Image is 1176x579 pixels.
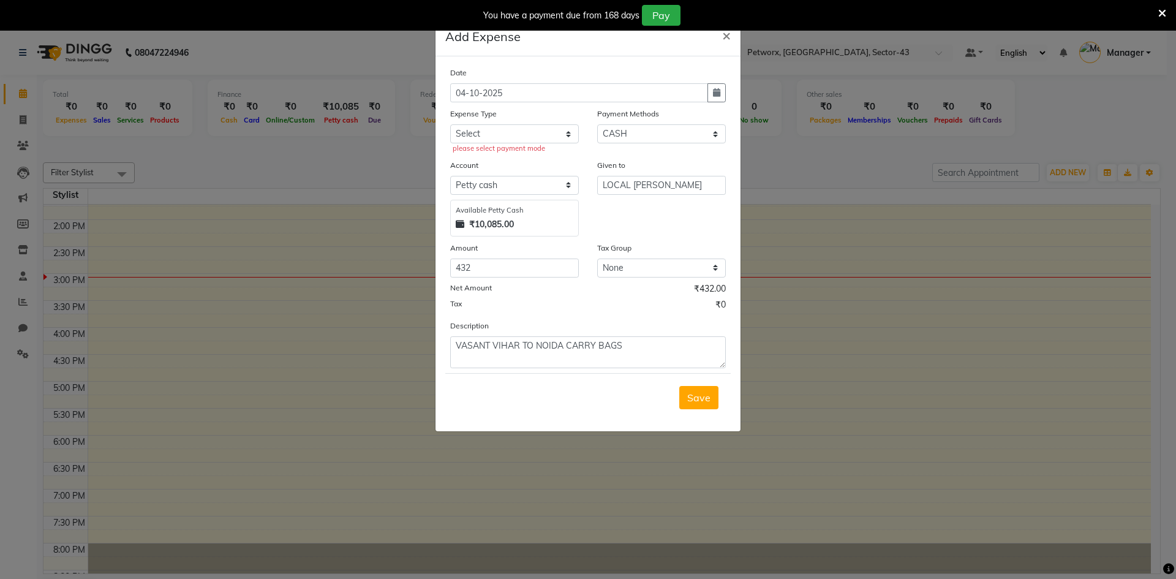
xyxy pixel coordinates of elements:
label: Tax [450,298,462,309]
strong: ₹10,085.00 [469,218,514,231]
div: please select payment mode [453,143,579,154]
label: Account [450,160,478,171]
label: Description [450,320,489,331]
div: Available Petty Cash [456,205,573,216]
h5: Add Expense [445,28,521,46]
input: Amount [450,259,579,278]
label: Amount [450,243,478,254]
button: Close [712,18,741,52]
label: Date [450,67,467,78]
label: Tax Group [597,243,631,254]
div: You have a payment due from 168 days [483,9,639,22]
input: Given to [597,176,726,195]
span: Save [687,392,710,404]
span: ₹432.00 [694,282,726,298]
label: Given to [597,160,625,171]
span: × [722,26,731,44]
label: Payment Methods [597,108,659,119]
span: ₹0 [715,298,726,314]
button: Pay [642,5,680,26]
label: Net Amount [450,282,492,293]
label: Expense Type [450,108,497,119]
button: Save [679,386,718,409]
